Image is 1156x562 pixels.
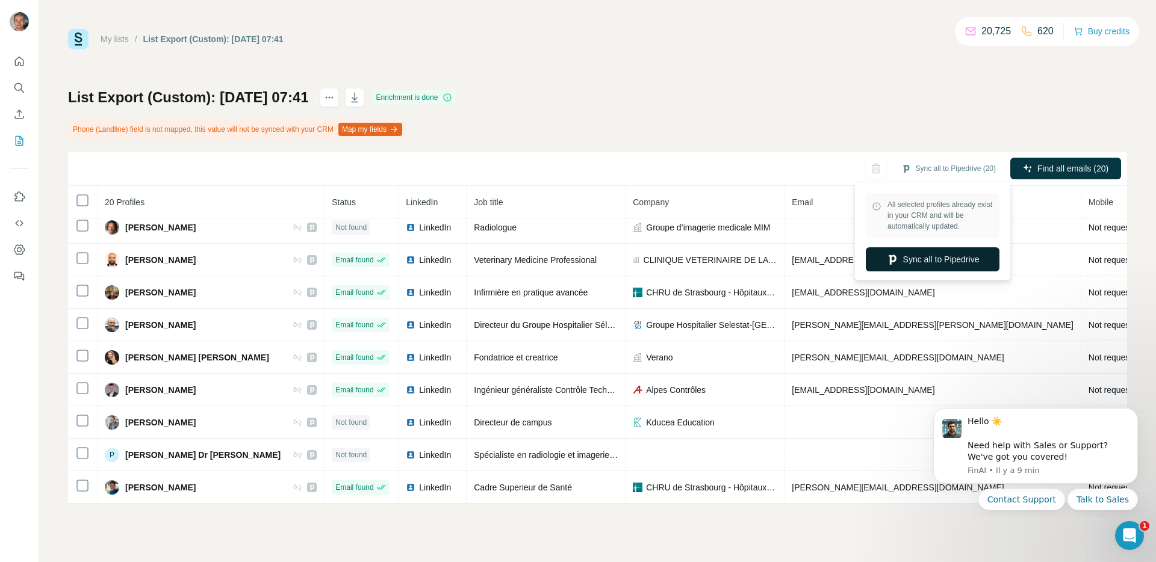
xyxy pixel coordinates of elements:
img: Avatar [105,415,119,430]
span: Email found [335,384,373,395]
span: [PERSON_NAME][EMAIL_ADDRESS][DOMAIN_NAME] [792,353,1004,362]
span: [EMAIL_ADDRESS][DOMAIN_NAME] [792,385,934,395]
span: Not found [335,417,367,428]
img: company-logo [633,320,642,330]
span: [EMAIL_ADDRESS][DOMAIN_NAME] [792,255,934,265]
span: LinkedIn [419,351,451,363]
img: LinkedIn logo [406,288,415,297]
button: Sync all to Pipedrive (20) [893,159,1004,178]
img: LinkedIn logo [406,255,415,265]
span: Spécialiste en radiologie et imagerie médicale [474,450,645,460]
button: Use Surfe on LinkedIn [10,186,29,208]
span: Company [633,197,669,207]
button: Use Surfe API [10,212,29,234]
button: actions [320,88,339,107]
img: Avatar [105,383,119,397]
button: Buy credits [1074,23,1130,40]
span: Not requested [1089,223,1142,232]
img: LinkedIn logo [406,353,415,362]
span: Cadre Superieur de Santé [474,483,572,492]
span: Not requested [1089,320,1142,330]
span: Email [792,197,813,207]
span: Email found [335,287,373,298]
span: [EMAIL_ADDRESS][DOMAIN_NAME] [792,288,934,297]
p: 20,725 [981,24,1011,39]
span: Not found [335,449,367,460]
span: Status [332,197,356,207]
button: Enrich CSV [10,103,29,125]
span: Fondatrice et creatrice [474,353,558,362]
span: Job title [474,197,503,207]
span: Not requested [1089,288,1142,297]
a: My lists [101,34,129,44]
button: Find all emails (20) [1010,158,1121,179]
span: LinkedIn [419,384,451,396]
iframe: Intercom live chat [1115,521,1144,550]
button: Feedback [10,265,29,287]
span: LinkedIn [419,449,451,461]
span: All selected profiles already exist in your CRM and will be automatically updated. [887,199,993,232]
span: Email found [335,482,373,493]
img: Avatar [105,285,119,300]
span: [PERSON_NAME] [PERSON_NAME] [125,351,269,363]
span: Veterinary Medicine Professional [474,255,597,265]
div: P [105,448,119,462]
span: Mobile [1089,197,1113,207]
span: Not requested [1089,255,1142,265]
span: [PERSON_NAME] [125,384,196,396]
span: LinkedIn [419,286,451,298]
span: [PERSON_NAME] [125,286,196,298]
span: [PERSON_NAME] [125,319,196,331]
span: Ingénieur généraliste Contrôle Technique Construction [474,385,677,395]
button: Quick start [10,51,29,72]
span: Not requested [1089,385,1142,395]
div: Phone (Landline) field is not mapped, this value will not be synced with your CRM [68,119,405,140]
span: Find all emails (20) [1037,162,1108,174]
span: CHRU de Strasbourg - Hôpitaux Universitaires de [GEOGRAPHIC_DATA] [646,481,777,493]
span: Kducea Education [646,416,715,428]
span: [PERSON_NAME] [125,416,196,428]
img: company-logo [633,418,642,427]
span: Not requested [1089,353,1142,362]
div: List Export (Custom): [DATE] 07:41 [143,33,284,45]
p: 620 [1037,24,1054,39]
span: [PERSON_NAME] [125,221,196,233]
span: CHRU de Strasbourg - Hôpitaux Universitaires de [GEOGRAPHIC_DATA] [646,286,777,298]
span: Verano [646,351,673,363]
img: Avatar [105,253,119,267]
span: LinkedIn [419,221,451,233]
span: LinkedIn [419,254,451,266]
img: Avatar [10,12,29,31]
span: [PERSON_NAME][EMAIL_ADDRESS][DOMAIN_NAME] [792,483,1004,492]
img: LinkedIn logo [406,418,415,427]
img: LinkedIn logo [406,450,415,460]
img: LinkedIn logo [406,483,415,492]
img: Avatar [105,220,119,235]
img: Avatar [105,318,119,332]
span: LinkedIn [406,197,438,207]
span: Alpes Contrôles [646,384,706,396]
h1: List Export (Custom): [DATE] 07:41 [68,88,309,107]
span: Groupe Hospitalier Selestat-[GEOGRAPHIC_DATA] [646,319,777,331]
span: Email found [335,255,373,265]
img: LinkedIn logo [406,223,415,232]
img: Surfe Logo [68,29,89,49]
span: LinkedIn [419,416,451,428]
li: / [135,33,137,45]
span: Not found [335,222,367,233]
span: Email found [335,352,373,363]
div: Enrichment is done [373,90,456,105]
span: Infirmière en pratique avancée [474,288,588,297]
span: [PERSON_NAME][EMAIL_ADDRESS][PERSON_NAME][DOMAIN_NAME] [792,320,1074,330]
img: Avatar [105,480,119,495]
span: Directeur du Groupe Hospitalier Sélestat-[GEOGRAPHIC_DATA] et de l’Hôpital Intercommunal du Val d... [474,320,887,330]
img: company-logo [633,385,642,395]
span: [PERSON_NAME] Dr [PERSON_NAME] [125,449,281,461]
